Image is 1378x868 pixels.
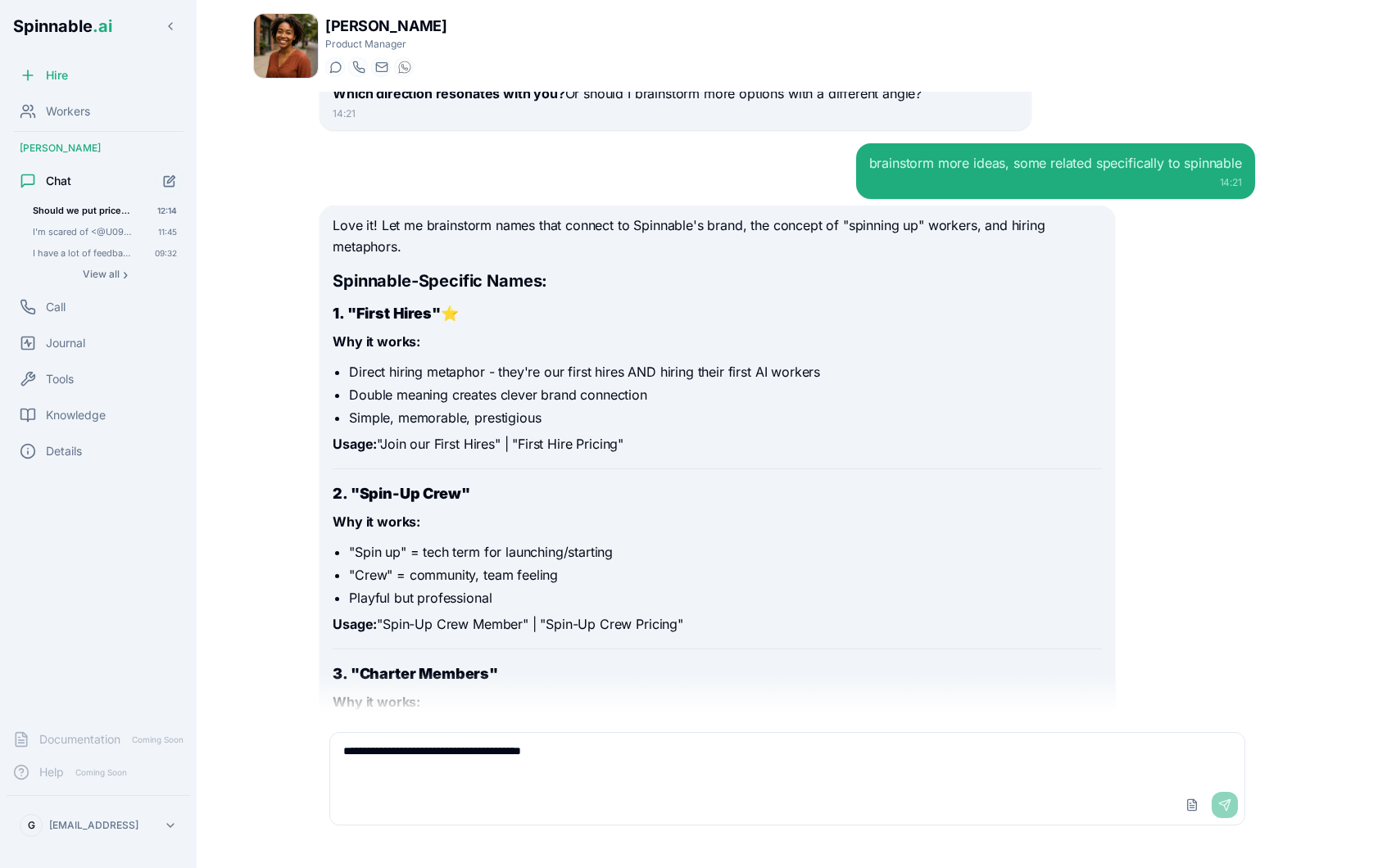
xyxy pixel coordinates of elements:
span: Spinnable [13,16,112,36]
span: › [123,268,128,281]
span: Coming Soon [127,732,188,748]
span: Tools [46,371,74,387]
div: 14:21 [333,107,1018,120]
span: Hire [46,67,68,84]
p: Product Manager [325,38,446,51]
span: 11:45 [158,226,177,237]
p: "Spin-Up Crew Member" | "Spin-Up Crew Pricing" [333,614,1101,635]
button: Send email to taylor.mitchell@getspinnable.ai [371,57,391,77]
span: Workers [46,103,90,120]
li: "Crew" = community, team feeling [349,565,1101,585]
span: Documentation [39,731,120,748]
button: Start a chat with Taylor Mitchell [325,57,345,77]
li: "Spin up" = tech term for launching/starting [349,542,1101,562]
button: Show all conversations [26,264,184,284]
span: Chat [46,173,71,189]
button: G[EMAIL_ADDRESS] [13,809,184,842]
strong: 2. "Spin-Up Crew" [333,485,469,502]
strong: Which direction resonates with you? [333,85,564,102]
h3: ⭐ [333,302,1101,325]
strong: Why it works: [333,694,420,710]
strong: 1. "First Hires" [333,305,440,322]
span: 09:32 [155,247,177,259]
li: Direct hiring metaphor - they're our first hires AND hiring their first AI workers [349,362,1101,382]
span: Should we put prices in the landing page for the waitlist of spinnable? [33,205,134,216]
img: Taylor Mitchell [254,14,318,78]
h2: Spinnable-Specific Names: [333,269,1101,292]
span: View all [83,268,120,281]
strong: Why it works: [333,333,420,350]
div: 14:21 [869,176,1242,189]
div: brainstorm more ideas, some related specifically to spinnable [869,153,1242,173]
span: G [28,819,35,832]
span: .ai [93,16,112,36]
span: 12:14 [157,205,177,216]
span: Call [46,299,66,315]
span: Help [39,764,64,780]
span: Journal [46,335,85,351]
button: WhatsApp [394,57,414,77]
strong: Usage: [333,436,377,452]
p: [EMAIL_ADDRESS] [49,819,138,832]
div: [PERSON_NAME] [7,135,190,161]
p: Love it! Let me brainstorm names that connect to Spinnable's brand, the concept of "spinning up" ... [333,215,1101,257]
button: Start new chat [156,167,184,195]
li: Playful but professional [349,588,1101,608]
button: Start a call with Taylor Mitchell [348,57,368,77]
strong: 3. "Charter Members" [333,665,498,682]
strong: Why it works: [333,513,420,530]
span: Knowledge [46,407,106,423]
li: Double meaning creates clever brand connection [349,385,1101,405]
p: Or should I brainstorm more options with a different angle? [333,84,1018,105]
h1: [PERSON_NAME] [325,15,446,38]
img: WhatsApp [398,61,411,74]
p: "Join our First Hires" | "First Hire Pricing" [333,434,1101,455]
span: Coming Soon [70,765,132,780]
span: I'm scared of <@U09GQAR2C0Y> [33,226,135,237]
span: Details [46,443,82,459]
strong: Usage: [333,616,377,632]
span: I have a lot of feedback from an early alpha user. Rui from Consolidador.com The feedback is in ... [33,247,132,259]
li: Simple, memorable, prestigious [349,408,1101,427]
